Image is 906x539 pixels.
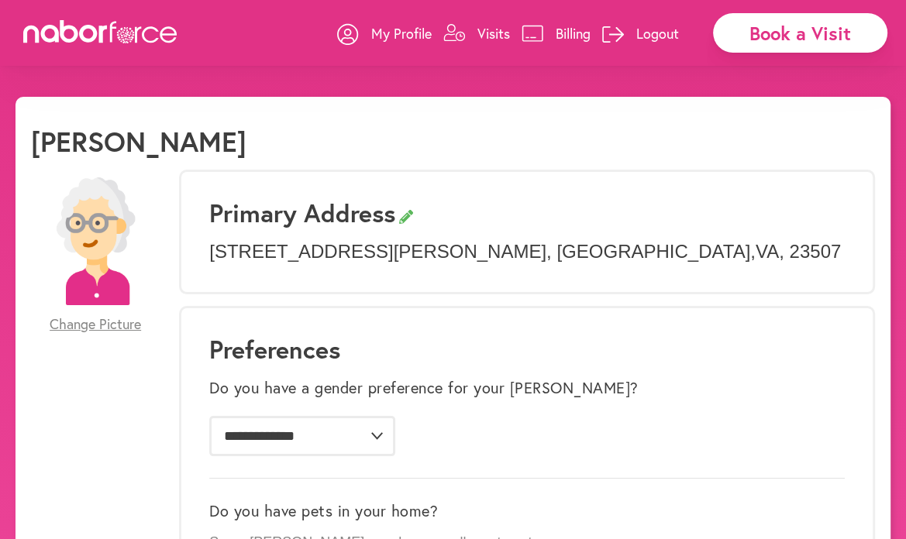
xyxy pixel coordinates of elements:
[31,125,246,158] h1: [PERSON_NAME]
[337,10,432,57] a: My Profile
[636,24,679,43] p: Logout
[209,241,845,263] p: [STREET_ADDRESS][PERSON_NAME] , [GEOGRAPHIC_DATA] , VA , 23507
[522,10,591,57] a: Billing
[602,10,679,57] a: Logout
[209,502,438,520] label: Do you have pets in your home?
[477,24,510,43] p: Visits
[209,198,845,228] h3: Primary Address
[713,13,887,53] div: Book a Visit
[443,10,510,57] a: Visits
[209,335,845,364] h1: Preferences
[209,379,639,397] label: Do you have a gender preference for your [PERSON_NAME]?
[32,177,160,305] img: efc20bcf08b0dac87679abea64c1faab.png
[50,316,141,333] span: Change Picture
[556,24,591,43] p: Billing
[371,24,432,43] p: My Profile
